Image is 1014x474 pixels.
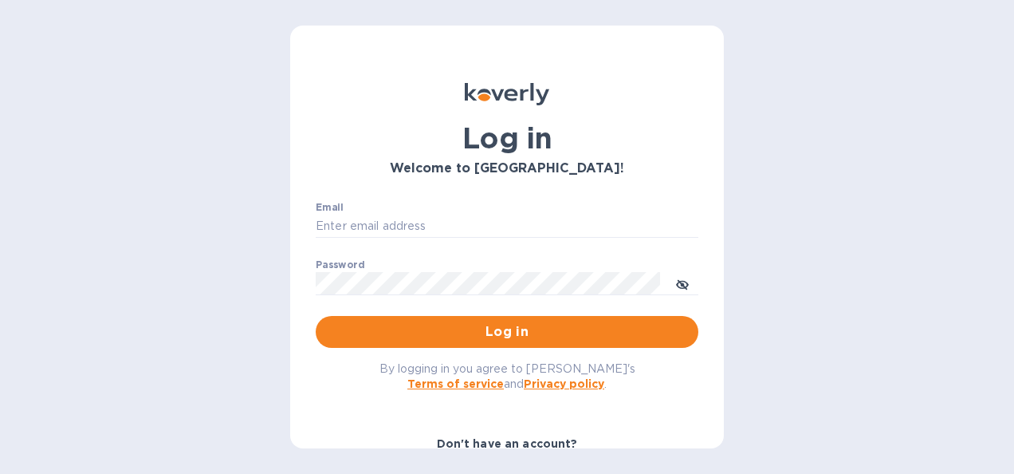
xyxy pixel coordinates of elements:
[465,83,549,105] img: Koverly
[437,437,578,450] b: Don't have an account?
[316,121,698,155] h1: Log in
[328,322,686,342] span: Log in
[379,362,635,390] span: By logging in you agree to [PERSON_NAME]'s and .
[316,316,698,348] button: Log in
[316,203,344,212] label: Email
[316,161,698,176] h3: Welcome to [GEOGRAPHIC_DATA]!
[666,267,698,299] button: toggle password visibility
[407,377,504,390] a: Terms of service
[316,260,364,270] label: Password
[316,215,698,239] input: Enter email address
[524,377,604,390] a: Privacy policy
